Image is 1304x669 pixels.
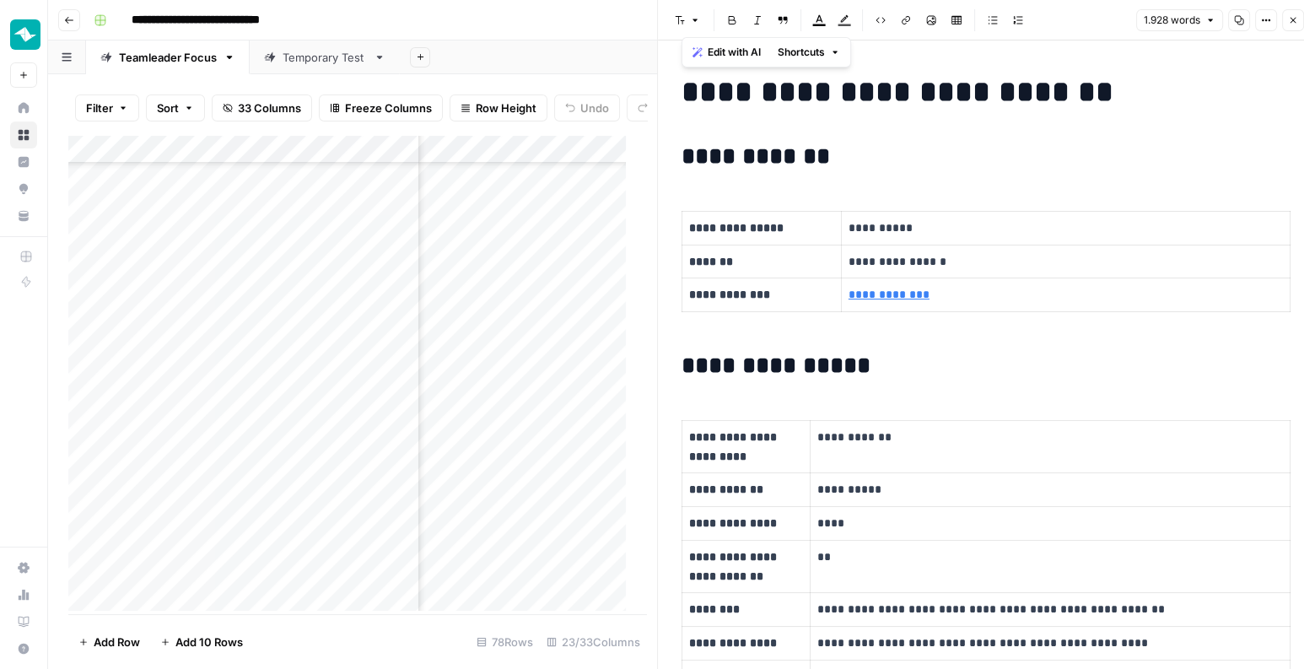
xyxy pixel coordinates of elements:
[150,629,253,656] button: Add 10 Rows
[86,100,113,116] span: Filter
[10,554,37,581] a: Settings
[10,175,37,202] a: Opportunities
[212,94,312,121] button: 33 Columns
[450,94,547,121] button: Row Height
[119,49,217,66] div: Teamleader Focus
[10,94,37,121] a: Home
[10,608,37,635] a: Learning Hub
[686,41,768,63] button: Edit with AI
[10,13,37,56] button: Workspace: Teamleader
[10,148,37,175] a: Insights
[10,121,37,148] a: Browse
[283,49,367,66] div: Temporary Test
[319,94,443,121] button: Freeze Columns
[75,94,139,121] button: Filter
[554,94,620,121] button: Undo
[157,100,179,116] span: Sort
[10,635,37,662] button: Help + Support
[86,40,250,74] a: Teamleader Focus
[146,94,205,121] button: Sort
[250,40,400,74] a: Temporary Test
[175,634,243,650] span: Add 10 Rows
[778,45,825,60] span: Shortcuts
[10,19,40,50] img: Teamleader Logo
[238,100,301,116] span: 33 Columns
[540,629,647,656] div: 23/33 Columns
[68,629,150,656] button: Add Row
[94,634,140,650] span: Add Row
[708,45,761,60] span: Edit with AI
[580,100,609,116] span: Undo
[345,100,432,116] span: Freeze Columns
[10,581,37,608] a: Usage
[771,41,847,63] button: Shortcuts
[10,202,37,229] a: Your Data
[476,100,536,116] span: Row Height
[1144,13,1200,28] span: 1.928 words
[470,629,540,656] div: 78 Rows
[1136,9,1223,31] button: 1.928 words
